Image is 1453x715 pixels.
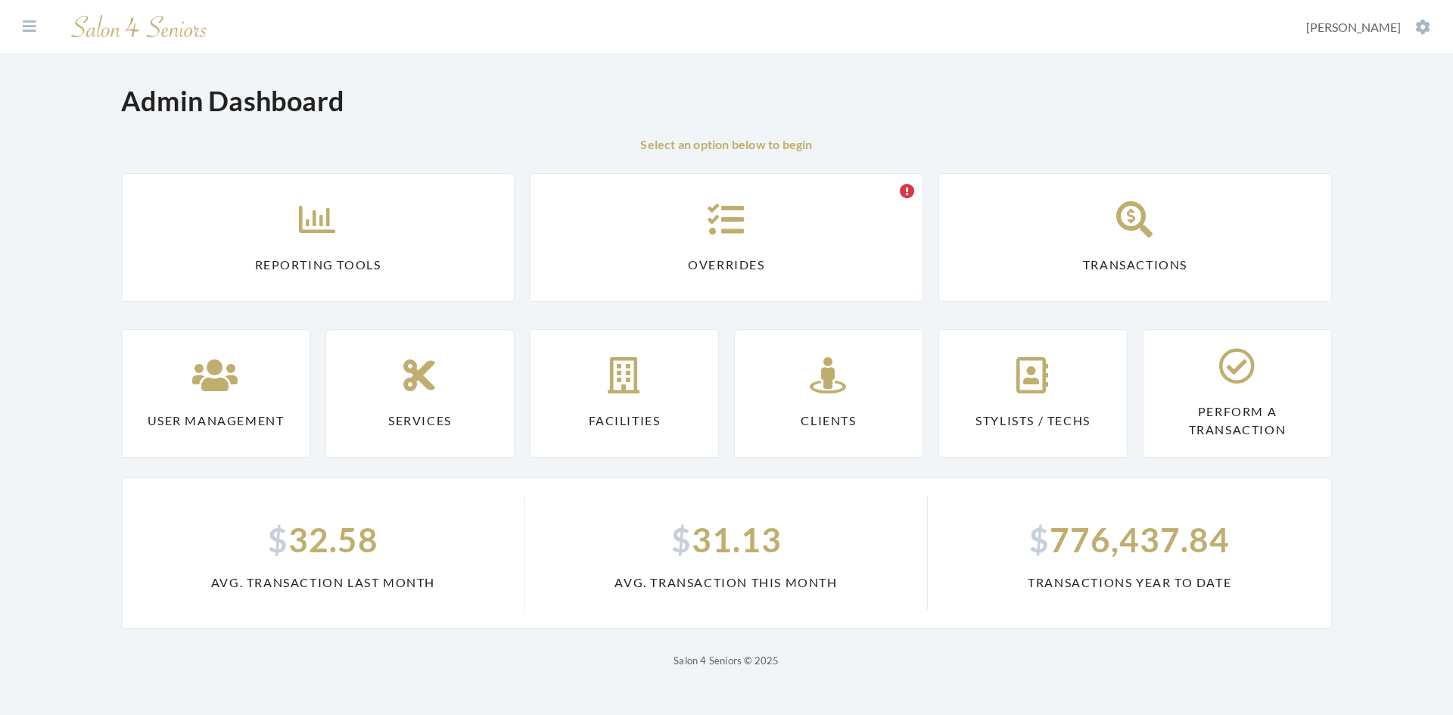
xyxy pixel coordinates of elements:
[530,173,923,302] a: Overrides
[121,329,310,458] a: User Management
[946,574,1313,592] span: Transactions Year To Date
[543,514,910,564] span: 31.13
[938,173,1332,302] a: Transactions
[140,514,506,564] span: 32.58
[64,9,215,45] img: Salon 4 Seniors
[325,329,515,458] a: Services
[121,651,1332,670] p: Salon 4 Seniors © 2025
[543,574,910,592] span: Avg. Transaction This Month
[140,574,506,592] span: Avg. Transaction Last Month
[946,514,1313,564] span: 776,437.84
[530,329,719,458] a: Facilities
[938,329,1128,458] a: Stylists / Techs
[1306,20,1401,34] span: [PERSON_NAME]
[1302,19,1435,36] button: [PERSON_NAME]
[1143,329,1332,458] a: Perform a Transaction
[121,85,344,117] h1: Admin Dashboard
[121,173,515,302] a: Reporting Tools
[734,329,923,458] a: Clients
[121,135,1332,154] p: Select an option below to begin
